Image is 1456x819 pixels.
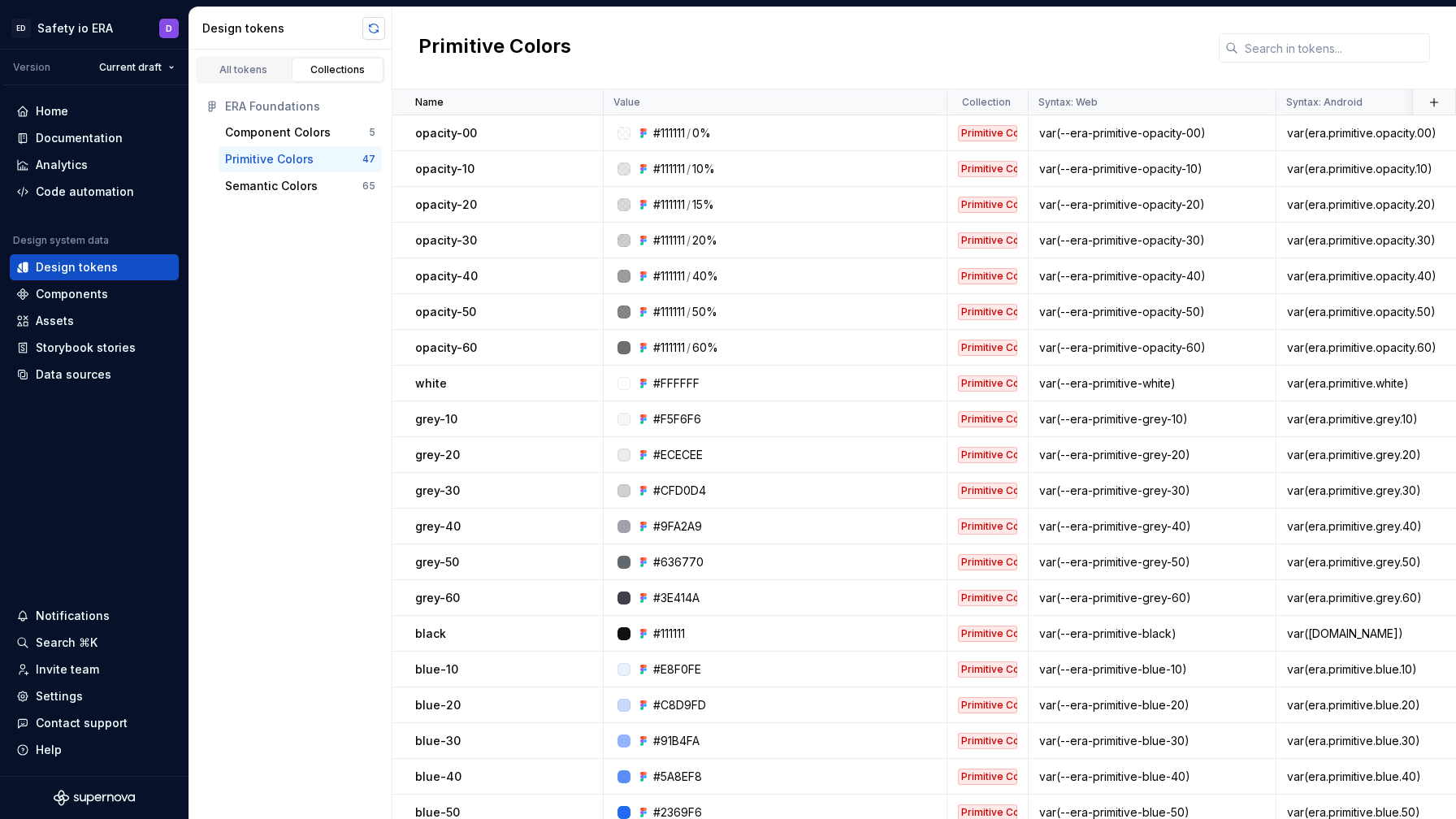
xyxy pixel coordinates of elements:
div: Semantic Colors [225,178,318,194]
a: Storybook stories [10,335,179,361]
div: #91B4FA [653,733,700,749]
div: var(--era-primitive-blue-30) [1029,733,1275,749]
p: Name [415,96,444,109]
div: Primitive Colors [958,661,1017,678]
div: Home [36,103,68,119]
p: blue-30 [415,733,461,749]
div: Primitive Colors [958,375,1017,392]
div: Primitive Colors [958,518,1017,535]
p: grey-60 [415,590,460,606]
div: var(--era-primitive-opacity-40) [1029,268,1275,284]
a: Code automation [10,179,179,205]
div: Collections [297,63,379,76]
a: Semantic Colors65 [219,173,382,199]
p: opacity-20 [415,197,477,213]
div: Contact support [36,715,128,731]
a: Data sources [10,362,179,388]
svg: Supernova Logo [54,790,135,806]
div: #FFFFFF [653,375,700,392]
div: #E8F0FE [653,661,701,678]
div: Safety io ERA [37,20,113,37]
div: / [687,125,691,141]
div: #5A8EF8 [653,769,702,785]
a: Analytics [10,152,179,178]
h2: Primitive Colors [418,33,571,63]
p: white [415,375,447,392]
div: var(--era-primitive-opacity-50) [1029,304,1275,320]
div: #C8D9FD [653,697,706,713]
div: ED [11,19,31,38]
div: var(--era-primitive-opacity-00) [1029,125,1275,141]
p: Value [613,96,640,109]
a: Home [10,98,179,124]
button: EDSafety io ERAD [3,11,185,45]
a: Design tokens [10,254,179,280]
p: Syntax: Web [1038,96,1098,109]
div: Analytics [36,157,88,173]
div: var(--era-primitive-opacity-30) [1029,232,1275,249]
div: 20% [692,232,717,249]
div: #ECECEE [653,447,703,463]
div: Primitive Colors [958,447,1017,463]
a: Invite team [10,656,179,682]
div: ERA Foundations [225,98,375,115]
p: opacity-50 [415,304,476,320]
div: Design tokens [36,259,118,275]
div: var(--era-primitive-opacity-60) [1029,340,1275,356]
a: Settings [10,683,179,709]
button: Contact support [10,710,179,736]
div: D [166,22,172,35]
div: Primitive Colors [958,125,1017,141]
div: Help [36,742,62,758]
div: #111111 [653,125,685,141]
div: Components [36,286,108,302]
div: / [687,161,691,177]
div: Primitive Colors [958,554,1017,570]
button: Help [10,737,179,763]
div: / [687,197,691,213]
div: Primitive Colors [958,340,1017,356]
div: / [687,232,691,249]
input: Search in tokens... [1238,33,1430,63]
div: var(--era-primitive-grey-40) [1029,518,1275,535]
p: opacity-60 [415,340,477,356]
div: Primitive Colors [225,151,314,167]
p: grey-10 [415,411,457,427]
div: 40% [692,268,718,284]
div: #111111 [653,197,685,213]
button: Notifications [10,603,179,629]
button: Primitive Colors47 [219,146,382,172]
div: Primitive Colors [958,197,1017,213]
p: blue-10 [415,661,458,678]
div: Primitive Colors [958,411,1017,427]
p: opacity-40 [415,268,478,284]
button: Search ⌘K [10,630,179,656]
div: var(--era-primitive-grey-50) [1029,554,1275,570]
div: Primitive Colors [958,483,1017,499]
div: #111111 [653,232,685,249]
div: Primitive Colors [958,304,1017,320]
p: opacity-30 [415,232,477,249]
a: Components [10,281,179,307]
div: Design tokens [202,20,362,37]
p: blue-20 [415,697,461,713]
div: Documentation [36,130,123,146]
div: Primitive Colors [958,626,1017,642]
p: black [415,626,446,642]
div: var(--era-primitive-blue-10) [1029,661,1275,678]
div: #111111 [653,340,685,356]
div: Invite team [36,661,99,678]
div: #9FA2A9 [653,518,702,535]
div: #CFD0D4 [653,483,706,499]
div: Storybook stories [36,340,136,356]
div: / [687,304,691,320]
button: Current draft [92,56,182,79]
div: Version [13,61,50,74]
div: #111111 [653,161,685,177]
span: Current draft [99,61,162,74]
div: / [687,340,691,356]
p: grey-50 [415,554,459,570]
div: Primitive Colors [958,161,1017,177]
